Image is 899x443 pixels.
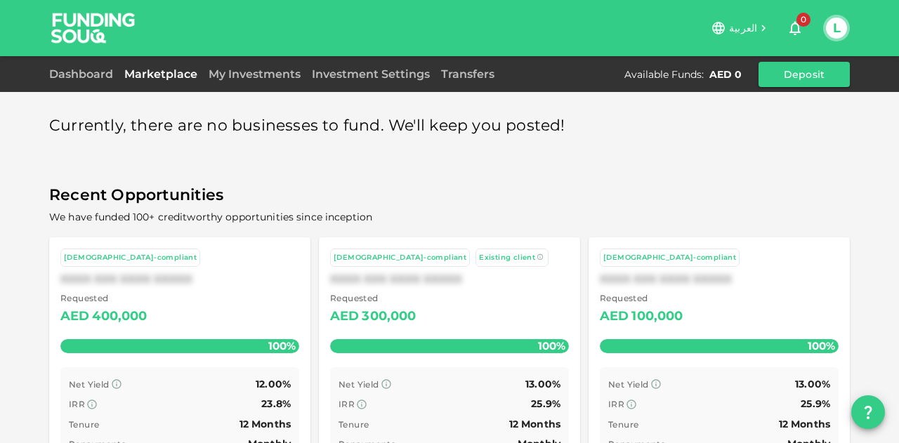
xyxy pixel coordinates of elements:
[330,291,416,305] span: Requested
[479,253,535,262] span: Existing client
[49,67,119,81] a: Dashboard
[239,418,291,430] span: 12 Months
[435,67,500,81] a: Transfers
[334,252,466,264] div: [DEMOGRAPHIC_DATA]-compliant
[801,397,830,410] span: 25.9%
[60,291,147,305] span: Requested
[851,395,885,429] button: question
[119,67,203,81] a: Marketplace
[330,272,569,286] div: XXXX XXX XXXX XXXXX
[69,379,110,390] span: Net Yield
[759,62,850,87] button: Deposit
[709,67,742,81] div: AED 0
[339,419,369,430] span: Tenure
[203,67,306,81] a: My Investments
[339,399,355,409] span: IRR
[362,305,416,328] div: 300,000
[600,305,629,328] div: AED
[60,305,89,328] div: AED
[779,418,830,430] span: 12 Months
[49,112,565,140] span: Currently, there are no businesses to fund. We'll keep you posted!
[265,336,299,356] span: 100%
[624,67,704,81] div: Available Funds :
[69,399,85,409] span: IRR
[600,272,839,286] div: XXXX XXX XXXX XXXXX
[804,336,839,356] span: 100%
[631,305,683,328] div: 100,000
[608,399,624,409] span: IRR
[729,22,757,34] span: العربية
[261,397,291,410] span: 23.8%
[330,305,359,328] div: AED
[603,252,736,264] div: [DEMOGRAPHIC_DATA]-compliant
[509,418,560,430] span: 12 Months
[608,379,649,390] span: Net Yield
[608,419,638,430] span: Tenure
[49,182,850,209] span: Recent Opportunities
[600,291,683,305] span: Requested
[795,378,830,390] span: 13.00%
[60,272,299,286] div: XXXX XXX XXXX XXXXX
[69,419,99,430] span: Tenure
[525,378,560,390] span: 13.00%
[49,211,372,223] span: We have funded 100+ creditworthy opportunities since inception
[826,18,847,39] button: L
[92,305,147,328] div: 400,000
[256,378,291,390] span: 12.00%
[796,13,811,27] span: 0
[781,14,809,42] button: 0
[306,67,435,81] a: Investment Settings
[64,252,197,264] div: [DEMOGRAPHIC_DATA]-compliant
[531,397,560,410] span: 25.9%
[534,336,569,356] span: 100%
[339,379,379,390] span: Net Yield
